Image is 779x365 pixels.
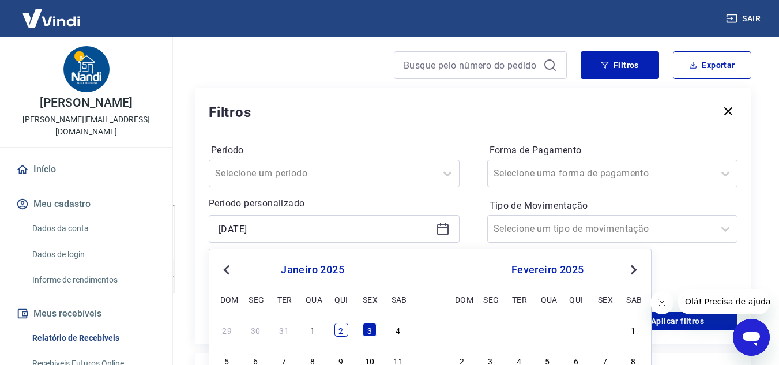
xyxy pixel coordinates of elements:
[363,292,377,306] div: sex
[455,323,469,337] div: Choose domingo, 26 de janeiro de 2025
[219,220,431,238] input: Data inicial
[209,103,251,122] h5: Filtros
[306,292,319,306] div: qua
[541,292,555,306] div: qua
[490,199,736,213] label: Tipo de Movimentação
[18,18,28,28] img: logo_orange.svg
[249,323,262,337] div: Choose segunda-feira, 30 de dezembro de 2024
[134,68,185,76] div: Palavras-chave
[211,144,457,157] label: Período
[626,292,640,306] div: sab
[219,263,407,277] div: janeiro 2025
[28,268,159,292] a: Informe de rendimentos
[363,323,377,337] div: Choose sexta-feira, 3 de janeiro de 2025
[277,292,291,306] div: ter
[483,292,497,306] div: seg
[569,292,583,306] div: qui
[392,292,405,306] div: sab
[512,323,526,337] div: Choose terça-feira, 28 de janeiro de 2025
[627,263,641,277] button: Next Month
[220,292,234,306] div: dom
[673,51,751,79] button: Exportar
[14,191,159,217] button: Meu cadastro
[404,57,539,74] input: Busque pelo número do pedido
[569,323,583,337] div: Choose quinta-feira, 30 de janeiro de 2025
[453,263,642,277] div: fevereiro 2025
[14,301,159,326] button: Meus recebíveis
[541,323,555,337] div: Choose quarta-feira, 29 de janeiro de 2025
[61,68,88,76] div: Domínio
[48,67,57,76] img: tab_domain_overview_orange.svg
[678,289,770,314] iframe: Mensagem da empresa
[14,1,89,36] img: Vindi
[28,243,159,266] a: Dados de login
[63,46,110,92] img: ab7274eb-3bb3-4366-9af4-dccf4096313a.jpeg
[40,97,132,109] p: [PERSON_NAME]
[650,291,673,314] iframe: Fechar mensagem
[30,30,165,39] div: [PERSON_NAME]: [DOMAIN_NAME]
[220,263,234,277] button: Previous Month
[626,323,640,337] div: Choose sábado, 1 de fevereiro de 2025
[512,292,526,306] div: ter
[277,323,291,337] div: Choose terça-feira, 31 de dezembro de 2024
[18,30,28,39] img: website_grey.svg
[490,144,736,157] label: Forma de Pagamento
[28,326,159,350] a: Relatório de Recebíveis
[28,217,159,240] a: Dados da conta
[32,18,57,28] div: v 4.0.25
[249,292,262,306] div: seg
[733,319,770,356] iframe: Botão para abrir a janela de mensagens
[220,323,234,337] div: Choose domingo, 29 de dezembro de 2024
[581,51,659,79] button: Filtros
[392,323,405,337] div: Choose sábado, 4 de janeiro de 2025
[306,323,319,337] div: Choose quarta-feira, 1 de janeiro de 2025
[209,197,460,210] p: Período personalizado
[7,8,97,17] span: Olá! Precisa de ajuda?
[724,8,765,29] button: Sair
[14,157,159,182] a: Início
[455,292,469,306] div: dom
[483,323,497,337] div: Choose segunda-feira, 27 de janeiro de 2025
[334,323,348,337] div: Choose quinta-feira, 2 de janeiro de 2025
[618,312,737,330] button: Aplicar filtros
[598,292,612,306] div: sex
[9,114,163,138] p: [PERSON_NAME][EMAIL_ADDRESS][DOMAIN_NAME]
[598,323,612,337] div: Choose sexta-feira, 31 de janeiro de 2025
[334,292,348,306] div: qui
[122,67,131,76] img: tab_keywords_by_traffic_grey.svg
